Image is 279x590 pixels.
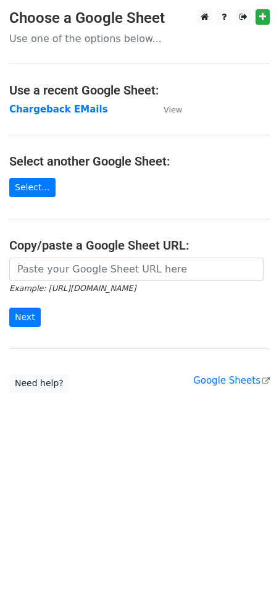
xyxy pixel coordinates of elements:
small: Example: [URL][DOMAIN_NAME] [9,284,136,293]
a: Need help? [9,374,69,393]
h4: Copy/paste a Google Sheet URL: [9,238,270,253]
a: Google Sheets [193,375,270,386]
input: Paste your Google Sheet URL here [9,258,264,281]
p: Use one of the options below... [9,32,270,45]
a: Select... [9,178,56,197]
h4: Use a recent Google Sheet: [9,83,270,98]
small: View [164,105,182,114]
a: Chargeback EMails [9,104,108,115]
a: View [151,104,182,115]
h3: Choose a Google Sheet [9,9,270,27]
h4: Select another Google Sheet: [9,154,270,169]
input: Next [9,308,41,327]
